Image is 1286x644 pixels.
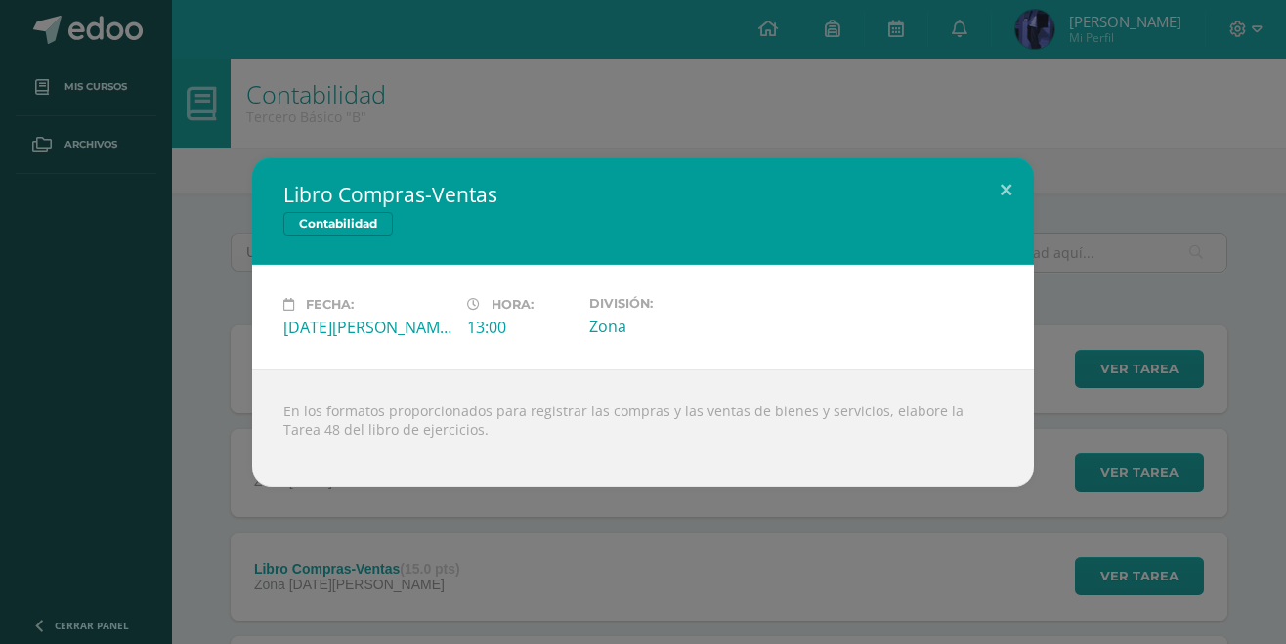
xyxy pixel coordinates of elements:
[283,317,451,338] div: [DATE][PERSON_NAME]
[467,317,574,338] div: 13:00
[306,297,354,312] span: Fecha:
[283,181,1003,208] h2: Libro Compras-Ventas
[283,212,393,236] span: Contabilidad
[492,297,534,312] span: Hora:
[589,296,757,311] label: División:
[589,316,757,337] div: Zona
[252,369,1034,487] div: En los formatos proporcionados para registrar las compras y las ventas de bienes y servicios, ela...
[978,157,1034,224] button: Close (Esc)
